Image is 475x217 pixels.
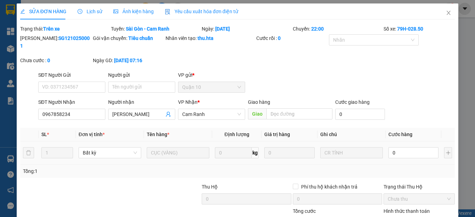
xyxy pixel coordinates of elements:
[384,183,455,191] div: Trạng thái Thu Hộ
[20,9,25,14] span: edit
[20,57,91,64] div: Chưa cước :
[198,35,214,41] b: thu.hta
[108,98,175,106] div: Người nhận
[178,99,198,105] span: VP Nhận
[388,132,412,137] span: Cước hàng
[23,167,184,175] div: Tổng: 1
[248,108,266,119] span: Giao
[201,25,292,33] div: Ngày:
[79,132,105,137] span: Đơn vị tính
[108,71,175,79] div: Người gửi
[266,108,332,119] input: Dọc đường
[20,9,66,14] span: SỬA ĐƠN HÀNG
[335,109,385,120] input: Cước giao hàng
[182,109,241,119] span: Cam Ranh
[147,147,209,158] input: VD: Bàn, Ghế
[264,132,290,137] span: Giá trị hàng
[113,9,154,14] span: Ảnh kiện hàng
[397,26,423,32] b: 79H-028.50
[335,99,370,105] label: Cước giao hàng
[165,9,170,15] img: icon
[320,147,383,158] input: Ghi Chú
[78,9,102,14] span: Lịch sử
[78,9,82,14] span: clock-circle
[446,10,451,16] span: close
[293,208,316,214] span: Tổng cước
[166,34,255,42] div: Nhân viên tạo:
[178,71,245,79] div: VP gửi
[38,71,105,79] div: SĐT Người Gửi
[215,26,230,32] b: [DATE]
[384,208,430,214] label: Hình thức thanh toán
[292,25,383,33] div: Chuyến:
[165,9,238,14] span: Yêu cầu xuất hóa đơn điện tử
[20,34,91,50] div: [PERSON_NAME]:
[38,98,105,106] div: SĐT Người Nhận
[23,147,34,158] button: delete
[43,26,60,32] b: Trên xe
[182,82,241,92] span: Quận 10
[93,34,164,42] div: Gói vận chuyển:
[47,58,50,63] b: 0
[298,183,360,191] span: Phí thu hộ khách nhận trả
[202,184,218,190] span: Thu Hộ
[128,35,153,41] b: Tiêu chuẩn
[224,132,249,137] span: Định lượng
[147,132,169,137] span: Tên hàng
[317,128,386,141] th: Ghi chú
[311,26,324,32] b: 22:00
[248,99,270,105] span: Giao hàng
[93,57,164,64] div: Ngày GD:
[126,26,169,32] b: Sài Gòn - Cam Ranh
[166,111,171,117] span: user-add
[439,3,458,23] button: Close
[278,35,281,41] b: 0
[383,25,456,33] div: Số xe:
[113,9,118,14] span: picture
[114,58,142,63] b: [DATE] 07:16
[19,25,110,33] div: Trạng thái:
[252,147,259,158] span: kg
[110,25,201,33] div: Tuyến:
[264,147,314,158] input: 0
[388,194,451,204] span: Chưa thu
[41,132,47,137] span: SL
[256,34,328,42] div: Cước rồi :
[444,147,452,158] button: plus
[83,148,137,158] span: Bất kỳ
